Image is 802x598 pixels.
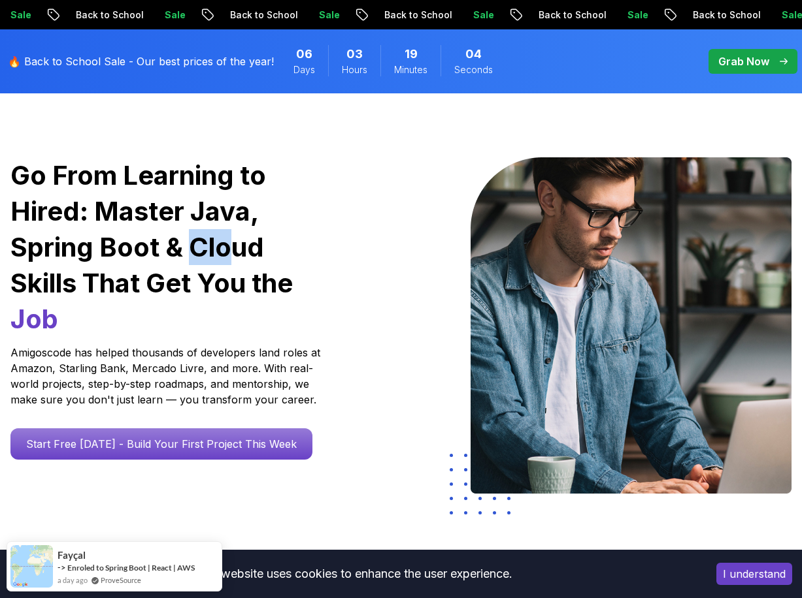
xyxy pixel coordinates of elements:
[616,8,658,22] p: Sale
[10,428,312,460] a: Start Free [DATE] - Build Your First Project This Week
[718,54,769,69] p: Grab Now
[716,563,792,585] button: Accept cookies
[10,545,53,588] img: provesource social proof notification image
[471,157,792,494] img: hero
[10,157,324,337] h1: Go From Learning to Hired: Master Java, Spring Boot & Cloud Skills That Get You the
[67,563,195,573] a: Enroled to Spring Boot | React | AWS
[682,8,771,22] p: Back to School
[58,574,88,586] span: a day ago
[296,45,312,63] span: 6 Days
[10,345,324,407] p: Amigoscode has helped thousands of developers land roles at Amazon, Starling Bank, Mercado Livre,...
[527,8,616,22] p: Back to School
[154,8,195,22] p: Sale
[405,45,418,63] span: 19 Minutes
[454,63,493,76] span: Seconds
[342,63,367,76] span: Hours
[10,303,58,335] span: Job
[462,8,504,22] p: Sale
[8,54,274,69] p: 🔥 Back to School Sale - Our best prices of the year!
[219,8,308,22] p: Back to School
[394,63,427,76] span: Minutes
[465,45,482,63] span: 4 Seconds
[58,550,86,561] span: Fayçal
[58,562,66,573] span: ->
[293,63,315,76] span: Days
[101,574,141,586] a: ProveSource
[308,8,350,22] p: Sale
[10,559,697,588] div: This website uses cookies to enhance the user experience.
[373,8,462,22] p: Back to School
[65,8,154,22] p: Back to School
[346,45,363,63] span: 3 Hours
